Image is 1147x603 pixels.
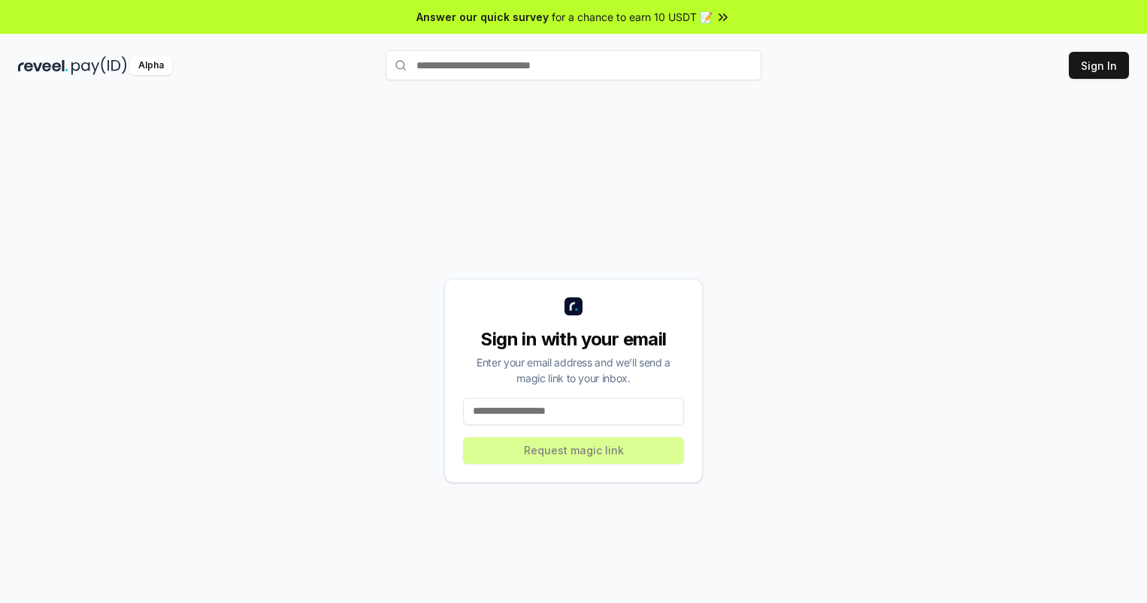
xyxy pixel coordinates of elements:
div: Alpha [130,56,172,75]
button: Sign In [1069,52,1129,79]
img: logo_small [564,297,583,315]
span: Answer our quick survey [416,9,549,25]
div: Sign in with your email [463,327,684,351]
img: pay_id [71,56,127,75]
span: for a chance to earn 10 USDT 📝 [552,9,713,25]
div: Enter your email address and we’ll send a magic link to your inbox. [463,354,684,386]
img: reveel_dark [18,56,68,75]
